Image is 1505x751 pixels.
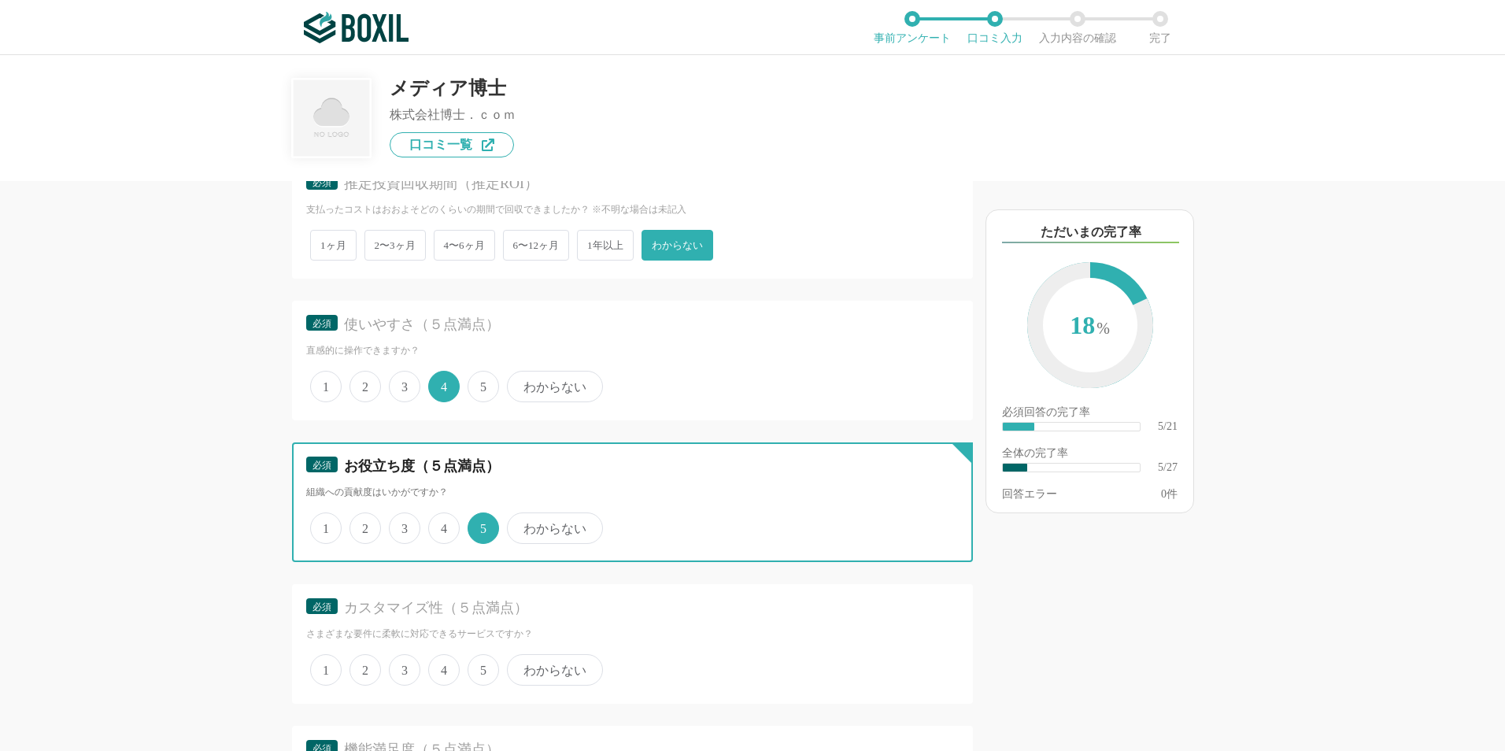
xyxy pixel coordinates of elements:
span: 必須 [312,601,331,612]
span: 5 [468,371,499,402]
img: ボクシルSaaS_ロゴ [304,12,409,43]
div: 全体の完了率 [1002,448,1178,462]
span: 2〜3ヶ月 [364,230,426,261]
span: 3 [389,512,420,544]
div: ​ [1003,464,1027,472]
span: わからない [507,512,603,544]
span: 18 [1043,278,1137,375]
span: % [1096,320,1110,337]
span: 1年以上 [577,230,634,261]
div: カスタマイズ性（５点満点） [344,598,931,618]
span: 必須 [312,177,331,188]
span: 4〜6ヶ月 [434,230,495,261]
span: わからない [507,654,603,686]
div: お役立ち度（５点満点） [344,457,931,476]
span: 口コミ一覧 [409,139,472,151]
span: 1 [310,512,342,544]
span: 1 [310,371,342,402]
span: 3 [389,371,420,402]
div: 件 [1161,489,1178,500]
span: 4 [428,512,460,544]
span: 2 [349,654,381,686]
li: 入力内容の確認 [1036,11,1119,44]
div: 支払ったコストはおおよそどのくらいの期間で回収できましたか？ ※不明な場合は未記入 [306,203,959,216]
div: 回答エラー [1002,489,1057,500]
div: メディア博士 [390,79,516,98]
li: 完了 [1119,11,1201,44]
span: 4 [428,371,460,402]
div: 直感的に操作できますか？ [306,344,959,357]
span: 1ヶ月 [310,230,357,261]
span: 6〜12ヶ月 [503,230,570,261]
div: ただいまの完了率 [1002,223,1179,243]
li: 口コミ入力 [953,11,1036,44]
span: わからない [507,371,603,402]
span: 1 [310,654,342,686]
div: 推定投資回収期間（推定ROI） [344,174,931,194]
div: 使いやすさ（５点満点） [344,315,931,335]
div: 5/27 [1158,462,1178,473]
li: 事前アンケート [871,11,953,44]
span: 5 [468,654,499,686]
span: わからない [642,230,713,261]
span: 4 [428,654,460,686]
span: 3 [389,654,420,686]
span: 2 [349,512,381,544]
div: さまざまな要件に柔軟に対応できるサービスですか？ [306,627,959,641]
span: 必須 [312,318,331,329]
div: 5/21 [1158,421,1178,432]
span: 0 [1161,488,1167,500]
a: 口コミ一覧 [390,132,514,157]
div: 必須回答の完了率 [1002,407,1178,421]
div: 株式会社博士．ｃｏｍ [390,109,516,121]
span: 5 [468,512,499,544]
span: 2 [349,371,381,402]
span: 必須 [312,460,331,471]
div: 組織への貢献度はいかがですか？ [306,486,959,499]
div: ​ [1003,423,1034,431]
